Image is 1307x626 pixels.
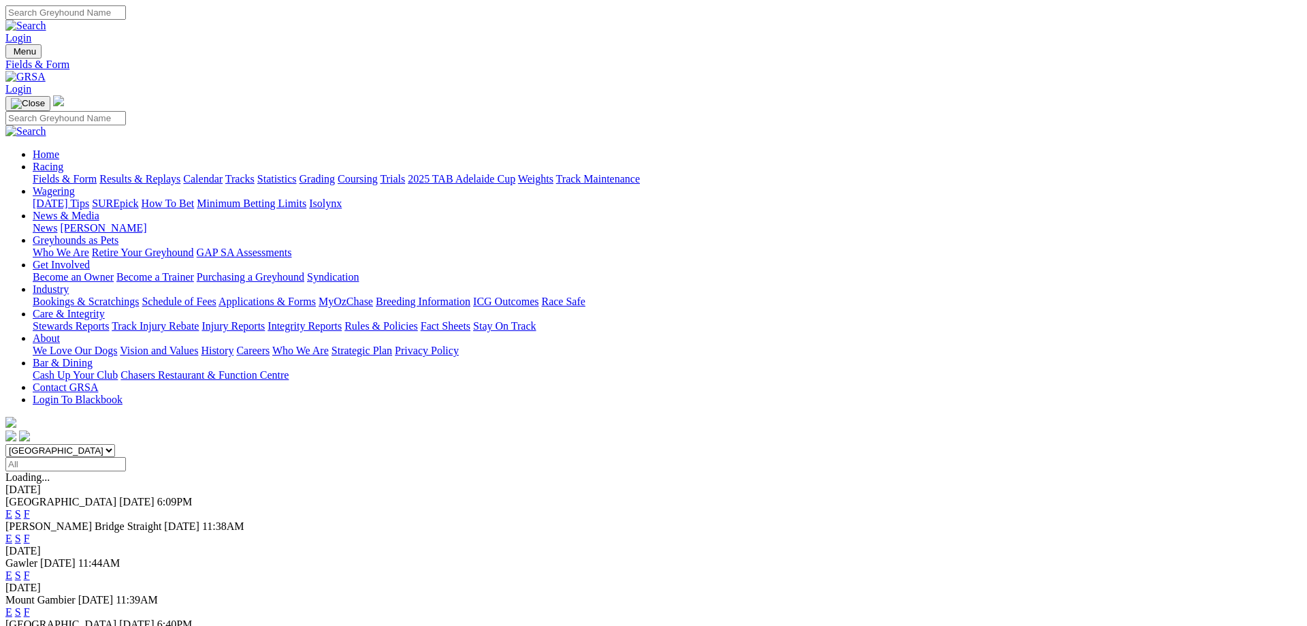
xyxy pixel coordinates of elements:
[157,496,193,507] span: 6:09PM
[78,557,120,569] span: 11:44AM
[5,431,16,441] img: facebook.svg
[33,345,1302,357] div: About
[33,332,60,344] a: About
[518,173,553,185] a: Weights
[33,222,57,234] a: News
[380,173,405,185] a: Trials
[5,59,1302,71] a: Fields & Form
[15,508,21,520] a: S
[53,95,64,106] img: logo-grsa-white.png
[33,210,99,221] a: News & Media
[33,283,69,295] a: Industry
[5,5,126,20] input: Search
[257,173,297,185] a: Statistics
[164,520,199,532] span: [DATE]
[5,557,37,569] span: Gawler
[201,320,265,332] a: Injury Reports
[5,471,50,483] span: Loading...
[236,345,270,356] a: Careers
[33,198,1302,210] div: Wagering
[33,185,75,197] a: Wagering
[33,161,63,172] a: Racing
[78,594,114,606] span: [DATE]
[5,508,12,520] a: E
[24,508,30,520] a: F
[99,173,180,185] a: Results & Replays
[556,173,640,185] a: Track Maintenance
[338,173,378,185] a: Coursing
[120,369,289,381] a: Chasers Restaurant & Function Centre
[268,320,342,332] a: Integrity Reports
[225,173,255,185] a: Tracks
[33,247,1302,259] div: Greyhounds as Pets
[119,496,155,507] span: [DATE]
[272,345,329,356] a: Who We Are
[5,545,1302,557] div: [DATE]
[112,320,199,332] a: Track Injury Rebate
[5,71,46,83] img: GRSA
[11,98,45,109] img: Close
[309,198,342,209] a: Isolynx
[5,569,12,581] a: E
[395,345,459,356] a: Privacy Policy
[5,83,31,95] a: Login
[33,296,139,307] a: Bookings & Scratchings
[33,369,118,381] a: Cash Up Your Club
[319,296,373,307] a: MyOzChase
[5,44,42,59] button: Toggle navigation
[201,345,233,356] a: History
[197,271,304,283] a: Purchasing a Greyhound
[5,96,50,111] button: Toggle navigation
[183,173,223,185] a: Calendar
[142,198,195,209] a: How To Bet
[202,520,244,532] span: 11:38AM
[33,357,93,369] a: Bar & Dining
[15,533,21,544] a: S
[5,520,161,532] span: [PERSON_NAME] Bridge Straight
[116,594,158,606] span: 11:39AM
[24,533,30,544] a: F
[5,496,116,507] span: [GEOGRAPHIC_DATA]
[15,569,21,581] a: S
[33,222,1302,234] div: News & Media
[24,569,30,581] a: F
[33,320,1302,332] div: Care & Integrity
[376,296,470,307] a: Breeding Information
[332,345,392,356] a: Strategic Plan
[5,606,12,618] a: E
[5,484,1302,496] div: [DATE]
[33,394,123,405] a: Login To Blackbook
[5,125,46,138] img: Search
[33,320,109,332] a: Stewards Reports
[5,533,12,544] a: E
[5,582,1302,594] div: [DATE]
[344,320,418,332] a: Rules & Policies
[24,606,30,618] a: F
[33,345,117,356] a: We Love Our Dogs
[421,320,470,332] a: Fact Sheets
[197,247,292,258] a: GAP SA Assessments
[33,247,89,258] a: Who We Are
[142,296,216,307] a: Schedule of Fees
[33,198,89,209] a: [DATE] Tips
[33,234,118,246] a: Greyhounds as Pets
[33,271,114,283] a: Become an Owner
[15,606,21,618] a: S
[541,296,585,307] a: Race Safe
[60,222,146,234] a: [PERSON_NAME]
[33,381,98,393] a: Contact GRSA
[33,271,1302,283] div: Get Involved
[5,417,16,428] img: logo-grsa-white.png
[5,111,126,125] input: Search
[197,198,306,209] a: Minimum Betting Limits
[219,296,316,307] a: Applications & Forms
[33,259,90,270] a: Get Involved
[5,594,76,606] span: Mount Gambier
[120,345,198,356] a: Vision and Values
[5,32,31,44] a: Login
[14,46,36,57] span: Menu
[33,296,1302,308] div: Industry
[92,247,194,258] a: Retire Your Greyhound
[5,20,46,32] img: Search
